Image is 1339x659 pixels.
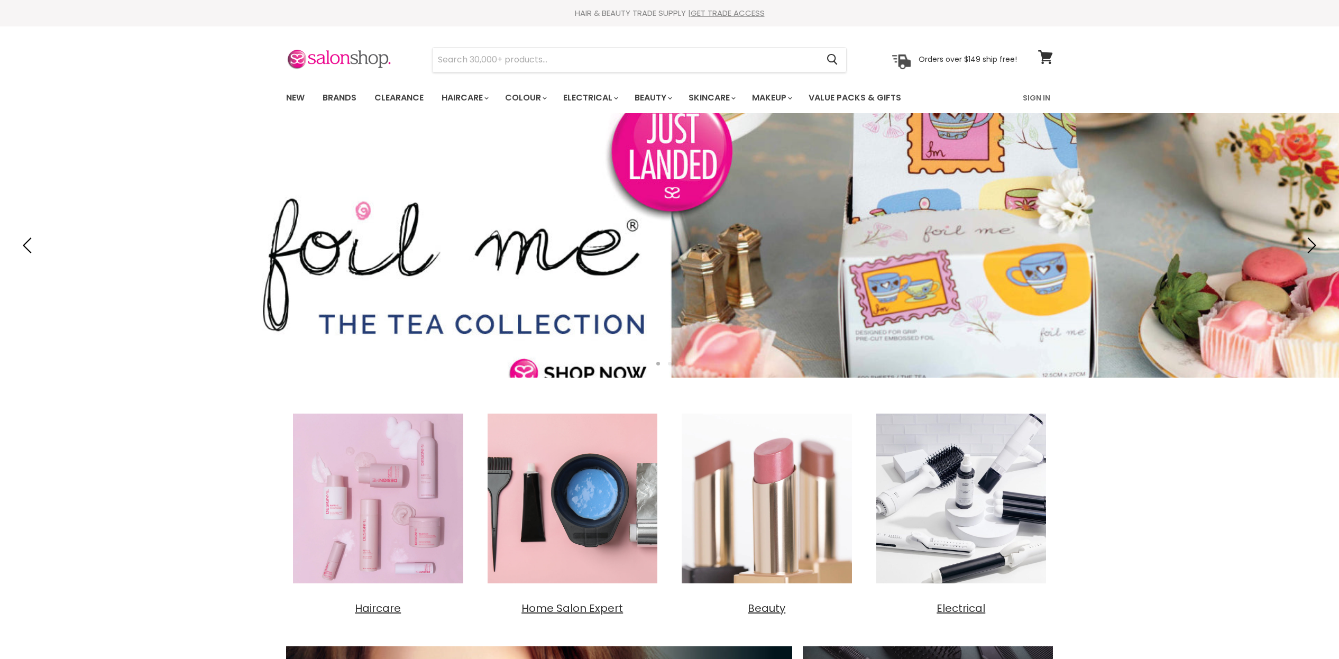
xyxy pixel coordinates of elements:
a: Clearance [366,87,432,109]
span: Beauty [748,601,785,616]
a: Colour [497,87,553,109]
form: Product [432,47,847,72]
p: Orders over $149 ship free! [919,54,1017,64]
img: Beauty [675,407,859,591]
a: Value Packs & Gifts [801,87,909,109]
a: Haircare Haircare [286,407,470,616]
span: Haircare [355,601,401,616]
img: Home Salon Expert [481,407,665,591]
a: Haircare [434,87,495,109]
li: Page dot 3 [680,362,683,365]
a: GET TRADE ACCESS [691,7,765,19]
div: HAIR & BEAUTY TRADE SUPPLY | [273,8,1066,19]
button: Previous [19,235,40,256]
a: Makeup [744,87,799,109]
img: Haircare [286,407,470,591]
li: Page dot 2 [668,362,672,365]
nav: Main [273,83,1066,113]
a: Beauty Beauty [675,407,859,616]
img: Electrical [869,407,1053,591]
a: Electrical [555,87,625,109]
a: Home Salon Expert Home Salon Expert [481,407,665,616]
a: Sign In [1016,87,1057,109]
a: Brands [315,87,364,109]
span: Home Salon Expert [521,601,623,616]
a: Beauty [627,87,678,109]
ul: Main menu [278,83,963,113]
li: Page dot 1 [656,362,660,365]
a: New [278,87,313,109]
a: Skincare [681,87,742,109]
input: Search [433,48,818,72]
button: Next [1299,235,1320,256]
span: Electrical [937,601,985,616]
a: Electrical Electrical [869,407,1053,616]
button: Search [818,48,846,72]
